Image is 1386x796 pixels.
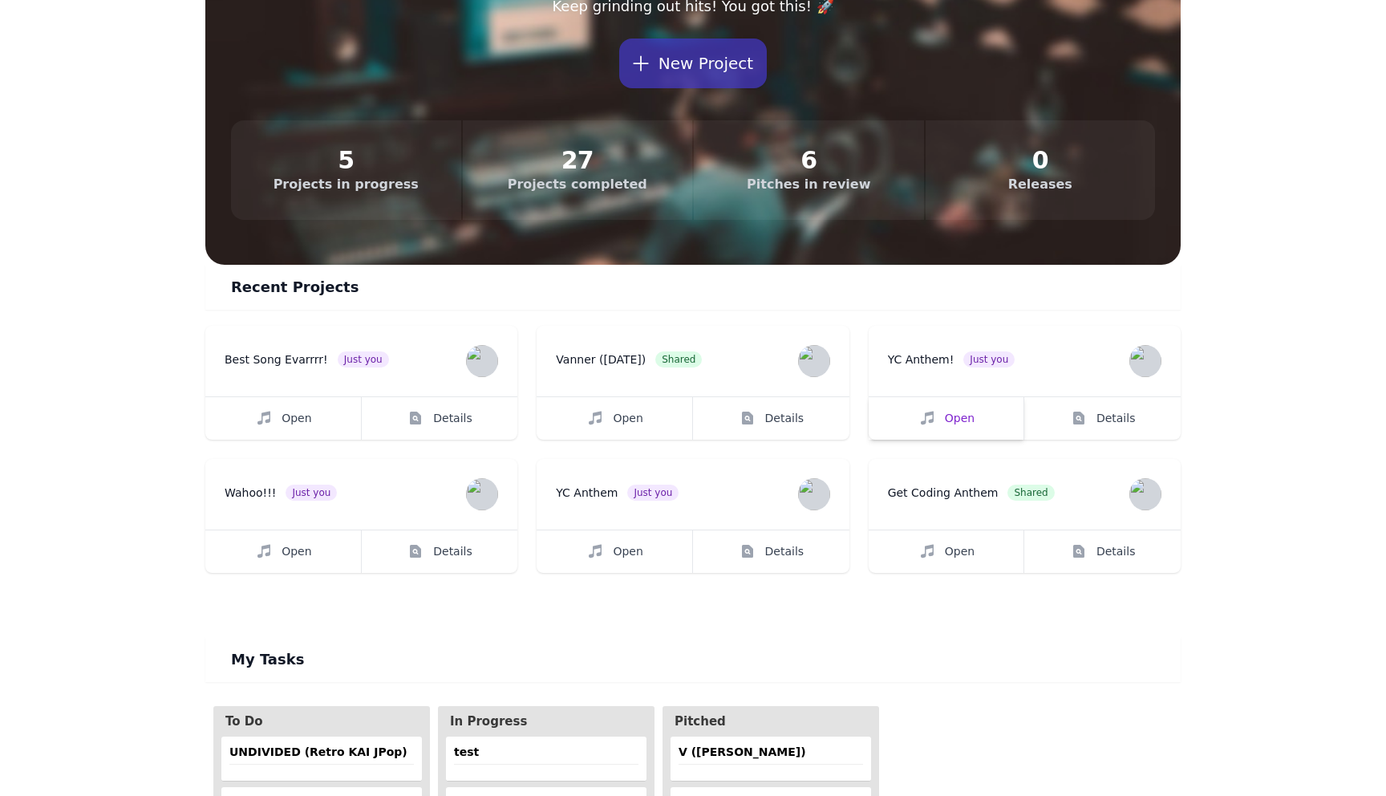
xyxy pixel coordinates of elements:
[257,146,436,175] dd: 5
[205,396,363,440] a: Open
[888,351,954,368] h3: YC Anthem!
[433,410,472,426] span: Details
[362,530,519,573] a: Details
[556,485,618,501] h3: YC Anthem
[719,146,898,175] dd: 6
[613,543,642,559] span: Open
[1007,485,1054,501] span: Shared
[454,745,573,759] span: test
[951,175,1130,194] dt: Releases
[963,351,1015,368] span: Just you
[433,543,472,559] span: Details
[225,714,360,729] span: To Do
[1096,543,1136,559] span: Details
[627,485,679,501] span: Just you
[613,410,642,426] span: Open
[1024,530,1181,573] a: Details
[719,175,898,194] dt: Pitches in review
[888,485,999,501] h3: Get Coding Anthem
[450,714,585,729] span: In Progress
[869,530,1026,573] a: Open
[693,396,850,440] a: Details
[1024,396,1181,440] a: Details
[869,396,1026,440] a: Open
[765,410,804,426] span: Details
[675,714,809,729] span: Pitched
[765,543,804,559] span: Details
[362,396,519,440] a: Details
[679,745,806,759] span: V ([PERSON_NAME])
[945,543,975,559] span: Open
[537,396,694,440] a: Open
[338,351,389,368] span: Just you
[231,278,1155,297] h1: Recent Projects
[282,410,311,426] span: Open
[1096,410,1136,426] span: Details
[556,351,646,368] h3: Vanner ([DATE])
[655,351,702,368] span: Shared
[286,485,337,501] span: Just you
[225,351,328,368] h3: Best Song Evarrrr!
[231,650,1155,669] h1: My Tasks
[225,485,276,501] h3: Wahoo!!!
[619,39,767,88] button: New Project
[257,175,436,194] dt: Projects in progress
[282,543,311,559] span: Open
[488,146,667,175] dd: 27
[693,530,850,573] a: Details
[488,175,667,194] dt: Projects completed
[945,410,975,426] span: Open
[537,530,694,573] a: Open
[229,745,359,759] span: UNDIVIDED (Retro KAI JPop)
[205,530,363,573] a: Open
[951,146,1130,175] dd: 0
